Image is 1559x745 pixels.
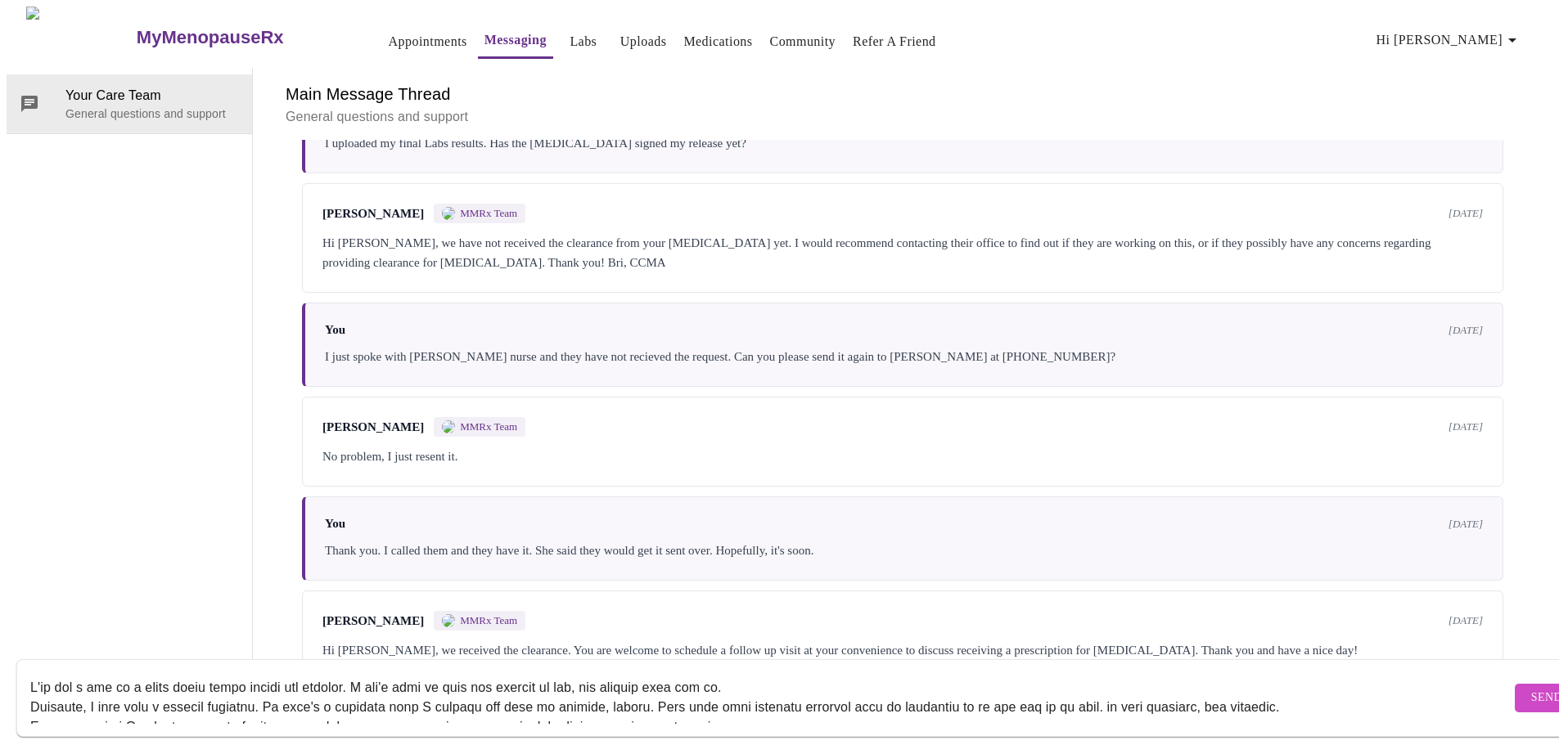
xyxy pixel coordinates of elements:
img: MMRX [442,420,455,433]
button: Hi [PERSON_NAME] [1370,24,1529,56]
a: Messaging [484,29,547,52]
span: MMRx Team [460,207,517,220]
a: Medications [683,30,752,53]
div: Hi [PERSON_NAME], we received the clearance. You are welcome to schedule a follow up visit at you... [322,640,1483,660]
a: Appointments [389,30,467,53]
button: Community [764,25,843,58]
div: I just spoke with [PERSON_NAME] nurse and they have not recieved the request. Can you please send... [325,347,1483,366]
img: MMRX [442,207,455,220]
button: Labs [557,25,610,58]
span: [DATE] [1449,420,1483,433]
h6: Main Message Thread [286,81,1520,107]
textarea: Send a message about your appointment [30,671,1511,724]
span: [DATE] [1449,518,1483,531]
button: Uploads [614,25,674,58]
button: Messaging [478,24,553,59]
span: MMRx Team [460,420,517,433]
span: [PERSON_NAME] [322,614,424,628]
span: [DATE] [1449,614,1483,627]
span: Hi [PERSON_NAME] [1377,29,1522,52]
button: Medications [677,25,759,58]
a: Refer a Friend [853,30,936,53]
div: Thank you. I called them and they have it. She said they would get it sent over. Hopefully, it's ... [325,541,1483,560]
span: MMRx Team [460,614,517,627]
a: Labs [570,30,597,53]
div: I uploaded my final Labs results. Has the [MEDICAL_DATA] signed my release yet? [325,133,1483,153]
img: MMRX [442,614,455,627]
p: General questions and support [65,105,239,122]
span: Your Care Team [65,86,239,105]
span: [DATE] [1449,207,1483,220]
a: MyMenopauseRx [134,9,349,66]
span: You [325,517,345,531]
h3: MyMenopauseRx [137,27,284,48]
p: General questions and support [286,107,1520,127]
button: Refer a Friend [846,25,943,58]
div: Hi [PERSON_NAME], we have not received the clearance from your [MEDICAL_DATA] yet. I would recomm... [322,233,1483,272]
img: MyMenopauseRx Logo [26,7,134,68]
span: You [325,323,345,337]
span: [PERSON_NAME] [322,420,424,434]
div: Your Care TeamGeneral questions and support [7,74,252,133]
div: No problem, I just resent it. [322,447,1483,466]
span: [DATE] [1449,324,1483,337]
a: Uploads [620,30,667,53]
span: [PERSON_NAME] [322,207,424,221]
a: Community [770,30,836,53]
button: Appointments [382,25,474,58]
